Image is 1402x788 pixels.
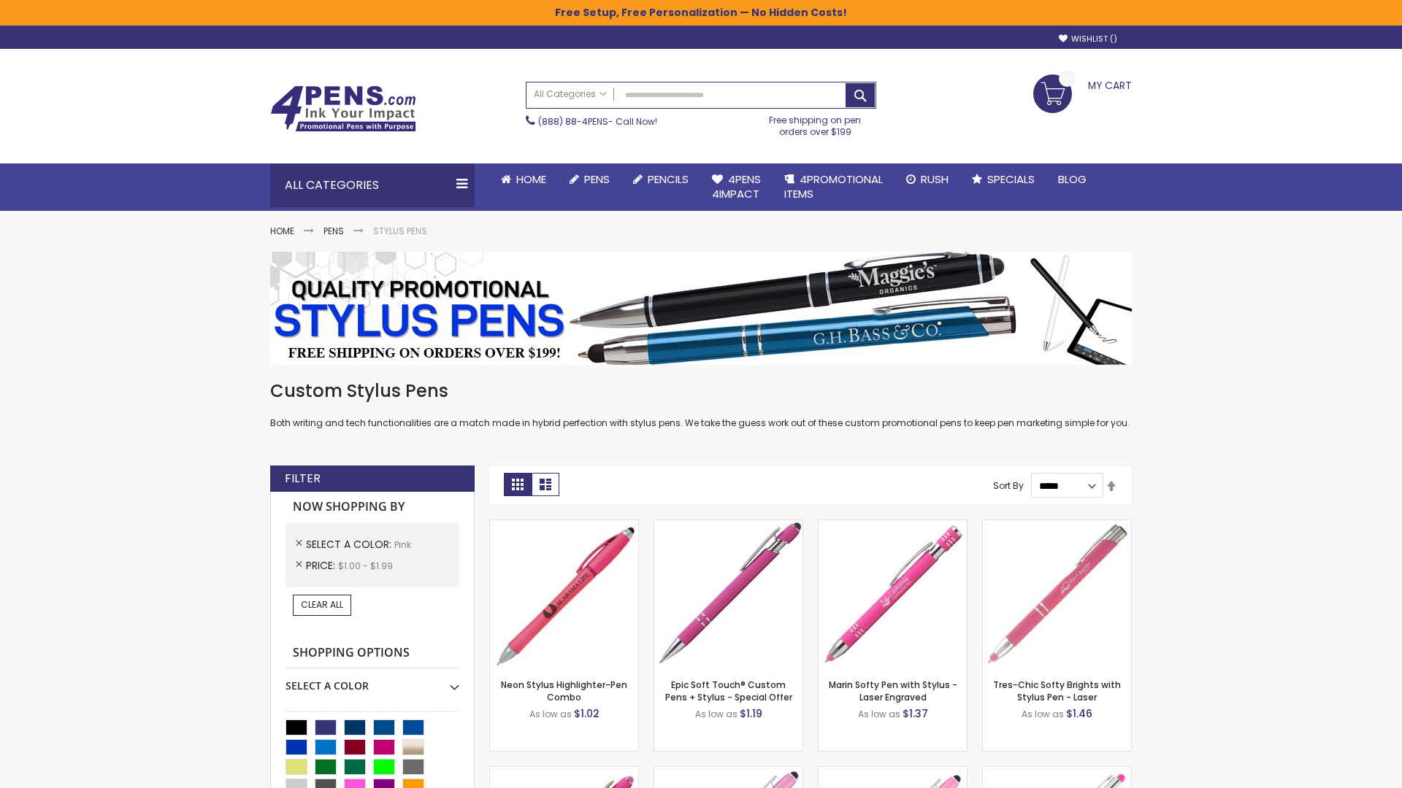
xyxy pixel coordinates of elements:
[983,520,1131,668] img: Tres-Chic Softy Brights with Stylus Pen - Laser-Pink
[490,520,638,668] img: Neon Stylus Highlighter-Pen Combo-Pink
[983,766,1131,779] a: Tres-Chic Softy with Stylus Top Pen - ColorJet-Pink
[286,638,459,669] strong: Shopping Options
[270,379,1132,430] div: Both writing and tech functionalities are a match made in hybrid perfection with stylus pens. We ...
[993,479,1024,492] label: Sort By
[538,115,608,128] a: (888) 88-4PENS
[983,519,1131,532] a: Tres-Chic Softy Brights with Stylus Pen - Laser-Pink
[740,706,762,721] span: $1.19
[285,471,321,487] strong: Filter
[306,558,338,573] span: Price
[921,171,949,187] span: Rush
[1058,171,1087,187] span: Blog
[903,706,928,721] span: $1.37
[1059,34,1117,45] a: Wishlist
[654,766,802,779] a: Ellipse Stylus Pen - LaserMax-Pink
[648,171,689,187] span: Pencils
[270,225,294,237] a: Home
[621,163,700,196] a: Pencils
[712,171,761,201] span: 4Pens 4impact
[301,598,343,611] span: Clear All
[1046,163,1098,196] a: Blog
[960,163,1046,196] a: Specials
[286,492,459,522] strong: Now Shopping by
[584,171,610,187] span: Pens
[558,163,621,196] a: Pens
[286,668,459,693] div: Select A Color
[858,708,900,720] span: As low as
[895,163,960,196] a: Rush
[489,163,558,196] a: Home
[574,706,600,721] span: $1.02
[695,708,738,720] span: As low as
[490,519,638,532] a: Neon Stylus Highlighter-Pen Combo-Pink
[754,109,877,138] div: Free shipping on pen orders over $199
[270,379,1132,403] h1: Custom Stylus Pens
[534,88,607,100] span: All Categories
[373,225,427,237] strong: Stylus Pens
[323,225,344,237] a: Pens
[993,679,1121,703] a: Tres-Chic Softy Brights with Stylus Pen - Laser
[526,82,614,107] a: All Categories
[700,163,773,211] a: 4Pens4impact
[490,766,638,779] a: Ellipse Softy Brights with Stylus Pen - Laser-Pink
[819,520,967,668] img: Marin Softy Pen with Stylus - Laser Engraved-Pink
[1022,708,1064,720] span: As low as
[293,595,351,615] a: Clear All
[394,538,411,551] span: Pink
[829,679,957,703] a: Marin Softy Pen with Stylus - Laser Engraved
[987,171,1035,187] span: Specials
[538,115,657,128] span: - Call Now!
[654,520,802,668] img: 4P-MS8B-Pink
[784,171,883,201] span: 4PROMOTIONAL ITEMS
[504,473,532,496] strong: Grid
[1066,706,1092,721] span: $1.46
[773,163,895,211] a: 4PROMOTIONALITEMS
[654,519,802,532] a: 4P-MS8B-Pink
[501,679,627,703] a: Neon Stylus Highlighter-Pen Combo
[516,171,546,187] span: Home
[529,708,572,720] span: As low as
[338,560,393,572] span: $1.00 - $1.99
[306,537,394,552] span: Select A Color
[819,766,967,779] a: Ellipse Stylus Pen - ColorJet-Pink
[270,163,475,207] div: All Categories
[665,679,792,703] a: Epic Soft Touch® Custom Pens + Stylus - Special Offer
[270,252,1132,365] img: Stylus Pens
[270,85,416,132] img: 4Pens Custom Pens and Promotional Products
[819,519,967,532] a: Marin Softy Pen with Stylus - Laser Engraved-Pink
